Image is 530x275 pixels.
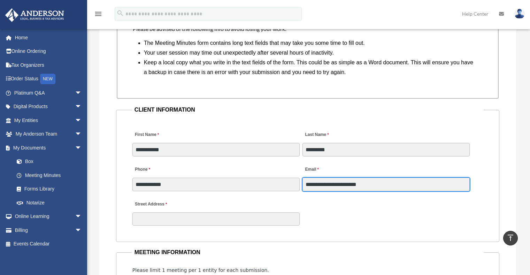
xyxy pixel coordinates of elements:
label: First Name [132,130,161,140]
a: Meeting Minutes [10,168,89,182]
a: Notarize [10,196,92,210]
a: Order StatusNEW [5,72,92,86]
legend: MEETING INFORMATION [132,248,484,257]
a: vertical_align_top [503,231,518,245]
a: My Entitiesarrow_drop_down [5,113,92,127]
label: Street Address [132,200,199,209]
legend: CLIENT INFORMATION [132,105,484,115]
i: search [116,9,124,17]
li: Your user session may time out unexpectedly after several hours of inactivity. [144,48,477,58]
img: User Pic [514,9,525,19]
span: arrow_drop_down [75,113,89,128]
a: My Documentsarrow_drop_down [5,141,92,155]
span: arrow_drop_down [75,210,89,224]
label: Last Name [302,130,330,140]
a: menu [94,12,102,18]
li: The Meeting Minutes form contains long text fields that may take you some time to fill out. [144,38,477,48]
span: arrow_drop_down [75,86,89,100]
span: arrow_drop_down [75,127,89,141]
a: Digital Productsarrow_drop_down [5,100,92,114]
a: My Anderson Teamarrow_drop_down [5,127,92,141]
span: arrow_drop_down [75,100,89,114]
a: Events Calendar [5,237,92,251]
li: Keep a local copy what you write in the text fields of the form. This could be as simple as a Wor... [144,58,477,77]
label: Phone [132,165,152,175]
a: Home [5,31,92,45]
a: Forms Library [10,182,92,196]
i: vertical_align_top [506,234,515,242]
a: Box [10,155,92,169]
span: Please limit 1 meeting per 1 entity for each submission. [132,267,269,273]
span: arrow_drop_down [75,141,89,155]
a: Online Learningarrow_drop_down [5,210,92,224]
a: Tax Organizers [5,58,92,72]
img: Anderson Advisors Platinum Portal [3,8,66,22]
a: Platinum Q&Aarrow_drop_down [5,86,92,100]
i: menu [94,10,102,18]
span: arrow_drop_down [75,223,89,237]
a: Billingarrow_drop_down [5,223,92,237]
label: Email [302,165,320,175]
div: NEW [40,74,55,84]
a: Online Ordering [5,45,92,58]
